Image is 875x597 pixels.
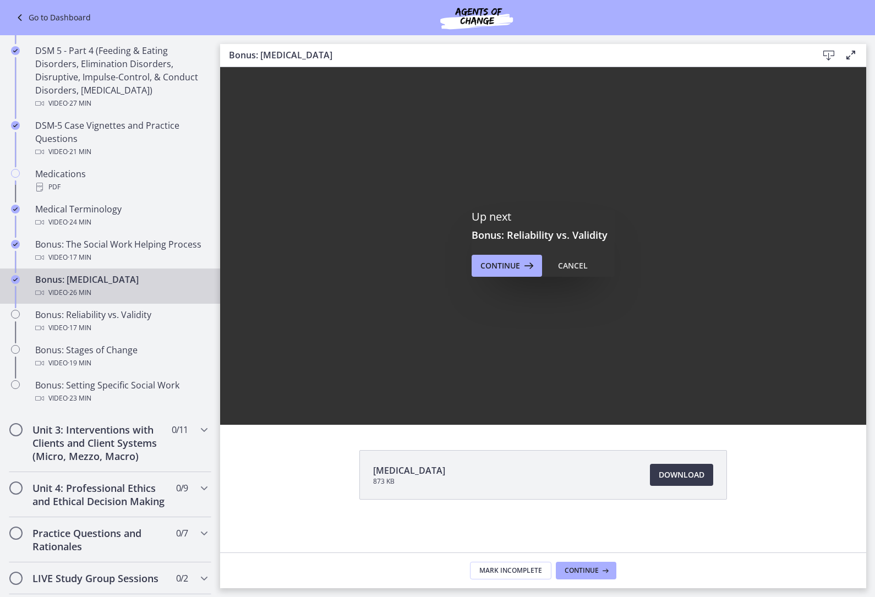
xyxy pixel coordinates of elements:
div: Medications [35,167,207,194]
h3: Bonus: Reliability vs. Validity [472,228,615,242]
div: Video [35,286,207,299]
i: Completed [11,121,20,130]
div: PDF [35,180,207,194]
div: Bonus: Setting Specific Social Work [35,379,207,405]
span: · 21 min [68,145,91,158]
h2: LIVE Study Group Sessions [32,572,167,585]
span: · 19 min [68,357,91,370]
span: Download [659,468,704,481]
span: 0 / 9 [176,481,188,495]
button: Mark Incomplete [470,562,551,579]
div: Medical Terminology [35,202,207,229]
a: Go to Dashboard [13,11,91,24]
button: Cancel [549,255,597,277]
span: Continue [565,566,599,575]
span: 873 KB [373,477,445,486]
div: Bonus: The Social Work Helping Process [35,238,207,264]
div: Video [35,357,207,370]
div: DSM-5 Case Vignettes and Practice Questions [35,119,207,158]
h2: Unit 3: Interventions with Clients and Client Systems (Micro, Mezzo, Macro) [32,423,167,463]
div: Video [35,392,207,405]
div: Bonus: Reliability vs. Validity [35,308,207,335]
h3: Bonus: [MEDICAL_DATA] [229,48,800,62]
h2: Unit 4: Professional Ethics and Ethical Decision Making [32,481,167,508]
div: Bonus: [MEDICAL_DATA] [35,273,207,299]
img: Agents of Change [411,4,543,31]
button: Continue [472,255,542,277]
button: Continue [556,562,616,579]
i: Completed [11,275,20,284]
i: Completed [11,46,20,55]
span: Continue [480,259,520,272]
div: DSM 5 - Part 4 (Feeding & Eating Disorders, Elimination Disorders, Disruptive, Impulse-Control, &... [35,44,207,110]
span: · 17 min [68,321,91,335]
div: Cancel [558,259,588,272]
div: Bonus: Stages of Change [35,343,207,370]
span: 0 / 7 [176,527,188,540]
span: · 17 min [68,251,91,264]
h2: Practice Questions and Rationales [32,527,167,553]
span: 0 / 2 [176,572,188,585]
i: Completed [11,240,20,249]
span: Mark Incomplete [479,566,542,575]
div: Video [35,145,207,158]
span: · 26 min [68,286,91,299]
span: · 24 min [68,216,91,229]
div: Video [35,97,207,110]
span: · 23 min [68,392,91,405]
span: 0 / 11 [172,423,188,436]
p: Up next [472,210,615,224]
span: [MEDICAL_DATA] [373,464,445,477]
span: · 27 min [68,97,91,110]
div: Video [35,321,207,335]
div: Video [35,216,207,229]
div: Video [35,251,207,264]
a: Download [650,464,713,486]
i: Completed [11,205,20,213]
